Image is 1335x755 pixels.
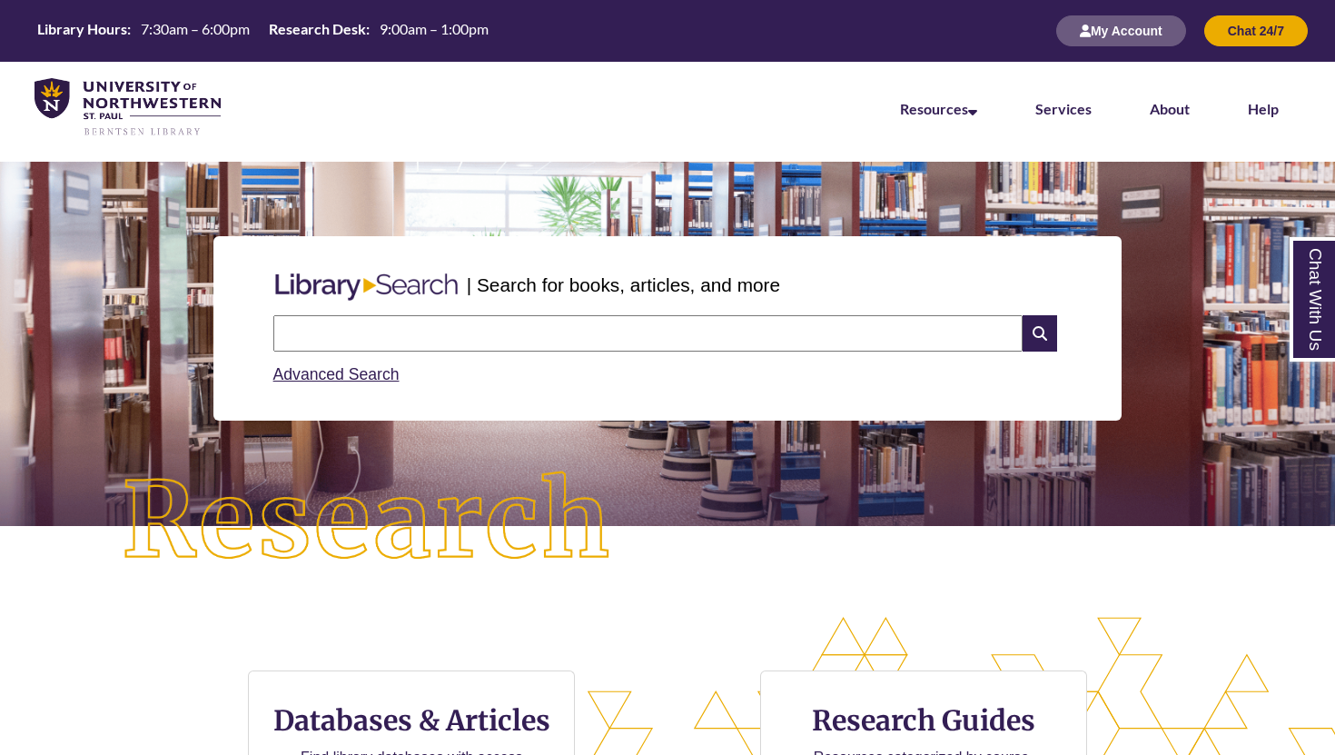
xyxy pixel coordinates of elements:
[273,365,400,383] a: Advanced Search
[262,19,372,39] th: Research Desk:
[467,271,780,299] p: | Search for books, articles, and more
[1150,100,1190,117] a: About
[1056,23,1186,38] a: My Account
[1204,15,1308,46] button: Chat 24/7
[30,19,496,44] a: Hours Today
[1035,100,1092,117] a: Services
[141,20,250,37] span: 7:30am – 6:00pm
[263,703,559,738] h3: Databases & Articles
[266,266,467,308] img: Libary Search
[35,78,221,137] img: UNWSP Library Logo
[30,19,496,42] table: Hours Today
[1056,15,1186,46] button: My Account
[776,703,1072,738] h3: Research Guides
[1023,315,1057,352] i: Search
[67,417,668,626] img: Research
[900,100,977,117] a: Resources
[1204,23,1308,38] a: Chat 24/7
[30,19,133,39] th: Library Hours:
[380,20,489,37] span: 9:00am – 1:00pm
[1248,100,1279,117] a: Help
